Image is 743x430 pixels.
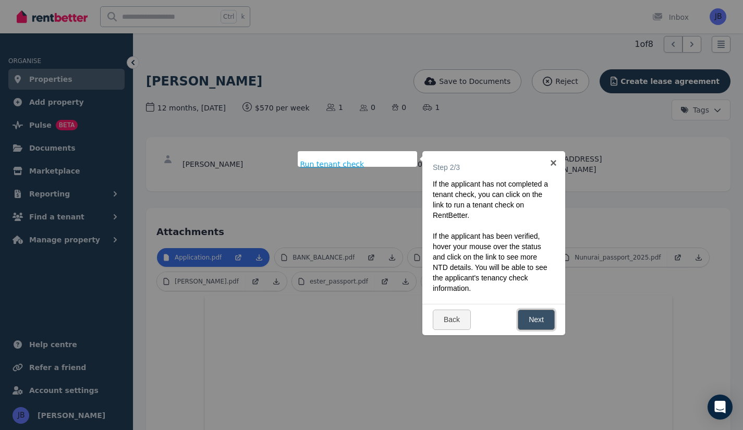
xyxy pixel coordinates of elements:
[433,231,549,293] p: If the applicant has been verified, hover your mouse over the status and click on the link to see...
[433,310,471,330] a: Back
[433,179,549,220] p: If the applicant has not completed a tenant check, you can click on the link to run a tenant chec...
[300,159,364,169] span: Run tenant check
[518,310,555,330] a: Next
[708,395,733,420] div: Open Intercom Messenger
[542,151,565,175] a: ×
